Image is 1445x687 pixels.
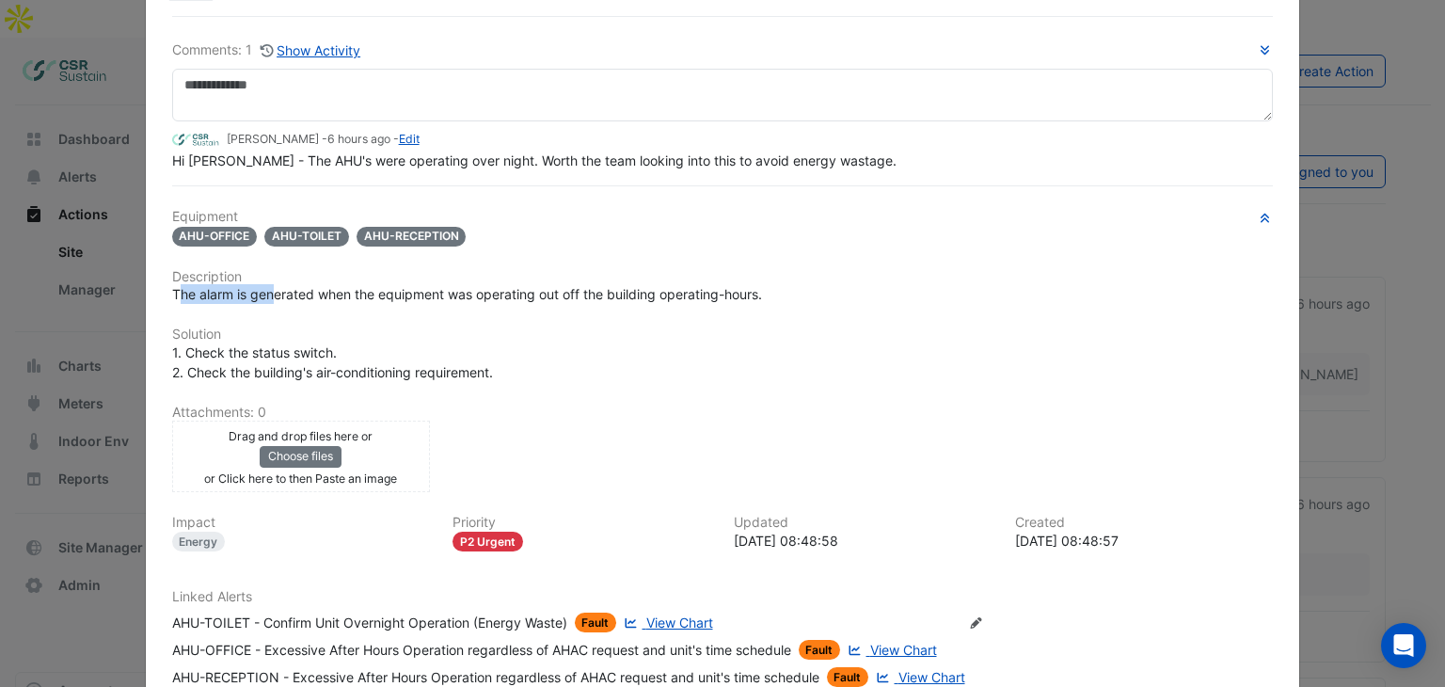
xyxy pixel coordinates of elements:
span: Hi [PERSON_NAME] - The AHU's were operating over night. Worth the team looking into this to avoid... [172,152,897,168]
div: Open Intercom Messenger [1381,623,1426,668]
small: Drag and drop files here or [229,429,373,443]
span: Fault [799,640,841,660]
span: AHU-TOILET [264,227,349,247]
span: Fault [575,613,617,632]
h6: Solution [172,327,1274,343]
a: View Chart [872,667,964,687]
button: Show Activity [260,40,362,61]
div: AHU-RECEPTION - Excessive After Hours Operation regardless of AHAC request and unit's time schedule [172,667,819,687]
a: View Chart [620,613,712,632]
div: Comments: 1 [172,40,362,61]
h6: Linked Alerts [172,589,1274,605]
h6: Impact [172,515,431,531]
span: View Chart [646,615,713,631]
div: AHU-OFFICE - Excessive After Hours Operation regardless of AHAC request and unit's time schedule [172,640,791,660]
img: CSR Sustain [172,130,219,151]
h6: Equipment [172,209,1274,225]
span: AHU-RECEPTION [357,227,467,247]
h6: Updated [734,515,992,531]
div: P2 Urgent [453,532,523,551]
span: The alarm is generated when the equipment was operating out off the building operating-hours. [172,286,762,302]
button: Choose files [260,446,341,467]
div: [DATE] 08:48:58 [734,531,992,551]
span: 1. Check the status switch. 2. Check the building's air-conditioning requirement. [172,344,493,380]
span: View Chart [898,669,965,685]
span: Fault [827,667,869,687]
h6: Created [1015,515,1274,531]
h6: Attachments: 0 [172,405,1274,421]
span: View Chart [870,642,937,658]
small: [PERSON_NAME] - - [227,131,420,148]
div: Energy [172,532,226,551]
h6: Description [172,269,1274,285]
a: View Chart [844,640,936,660]
div: [DATE] 08:48:57 [1015,531,1274,551]
fa-icon: Edit Linked Alerts [969,616,983,631]
span: 2025-10-09 08:48:58 [327,132,390,146]
div: AHU-TOILET - Confirm Unit Overnight Operation (Energy Waste) [172,613,567,632]
a: Edit [399,132,420,146]
small: or Click here to then Paste an image [204,471,397,486]
span: AHU-OFFICE [172,227,258,247]
h6: Priority [453,515,711,531]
